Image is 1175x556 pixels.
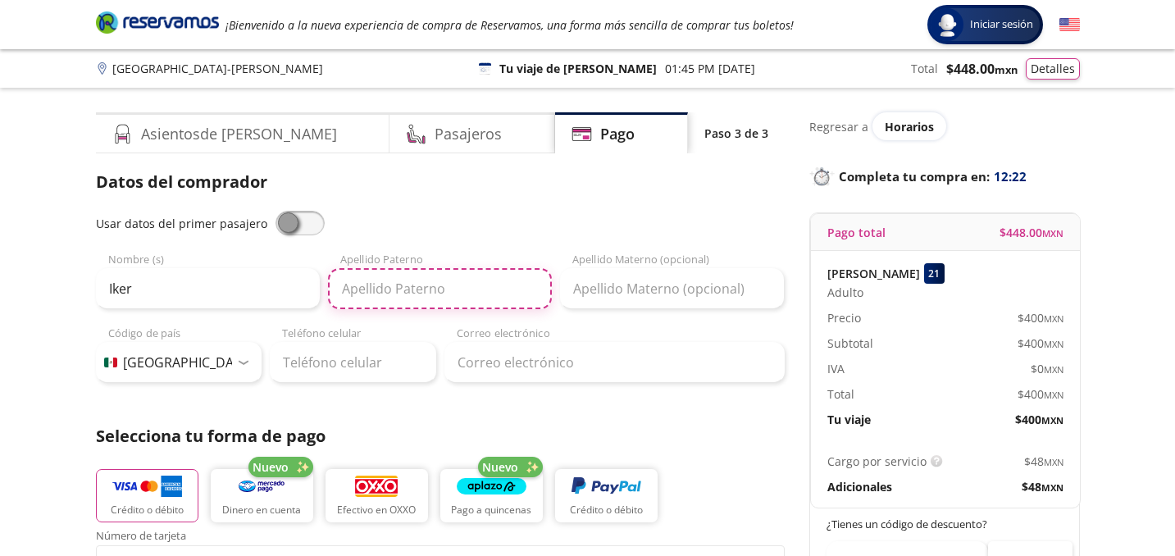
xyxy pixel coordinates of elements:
p: Adicionales [827,478,892,495]
p: Datos del comprador [96,170,785,194]
p: Crédito o débito [111,503,184,517]
input: Nombre (s) [96,268,320,309]
p: Completa tu compra en : [809,165,1080,188]
span: Iniciar sesión [963,16,1040,33]
span: Número de tarjeta [96,531,785,545]
span: $ 400 [1015,411,1063,428]
input: Apellido Materno (opcional) [560,268,784,309]
small: MXN [1044,312,1063,325]
span: $ 400 [1018,309,1063,326]
button: Dinero en cuenta [211,469,313,522]
a: Brand Logo [96,10,219,39]
button: Crédito o débito [96,469,198,522]
p: Total [827,385,854,403]
i: Brand Logo [96,10,219,34]
p: Regresar a [809,118,868,135]
small: MXN [1044,456,1063,468]
span: $ 448.00 [946,59,1018,79]
p: Subtotal [827,335,873,352]
input: Apellido Paterno [328,268,552,309]
span: $ 448.00 [1000,224,1063,241]
span: $ 400 [1018,335,1063,352]
small: MXN [1044,338,1063,350]
p: Selecciona tu forma de pago [96,424,785,449]
span: 12:22 [994,167,1027,186]
p: Pago total [827,224,886,241]
span: $ 48 [1024,453,1063,470]
p: Dinero en cuenta [222,503,301,517]
p: Pago a quincenas [451,503,531,517]
div: 21 [924,263,945,284]
h4: Pasajeros [435,123,502,145]
p: Crédito o débito [570,503,643,517]
small: MXN [1041,481,1063,494]
p: [GEOGRAPHIC_DATA] - [PERSON_NAME] [112,60,323,77]
small: MXN [1042,227,1063,239]
span: $ 400 [1018,385,1063,403]
small: MXN [1041,414,1063,426]
p: Efectivo en OXXO [337,503,416,517]
img: MX [104,358,117,367]
p: ¿Tienes un código de descuento? [827,517,1064,533]
p: Precio [827,309,861,326]
span: Horarios [885,119,934,134]
p: 01:45 PM [DATE] [665,60,755,77]
input: Correo electrónico [444,342,785,383]
button: Detalles [1026,58,1080,80]
small: MXN [1044,389,1063,401]
p: Tu viaje [827,411,871,428]
input: Teléfono celular [270,342,436,383]
p: Total [911,60,938,77]
span: Nuevo [482,458,518,476]
p: Tu viaje de [PERSON_NAME] [499,60,657,77]
span: Nuevo [253,458,289,476]
span: $ 48 [1022,478,1063,495]
small: MXN [1044,363,1063,376]
em: ¡Bienvenido a la nueva experiencia de compra de Reservamos, una forma más sencilla de comprar tus... [225,17,794,33]
button: Pago a quincenas [440,469,543,522]
button: English [1059,15,1080,35]
small: MXN [995,62,1018,77]
p: IVA [827,360,845,377]
button: Efectivo en OXXO [326,469,428,522]
button: Crédito o débito [555,469,658,522]
div: Regresar a ver horarios [809,112,1080,140]
span: $ 0 [1031,360,1063,377]
h4: Asientos de [PERSON_NAME] [141,123,337,145]
p: Cargo por servicio [827,453,927,470]
p: Paso 3 de 3 [704,125,768,142]
span: Adulto [827,284,863,301]
h4: Pago [600,123,635,145]
span: Usar datos del primer pasajero [96,216,267,231]
p: [PERSON_NAME] [827,265,920,282]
